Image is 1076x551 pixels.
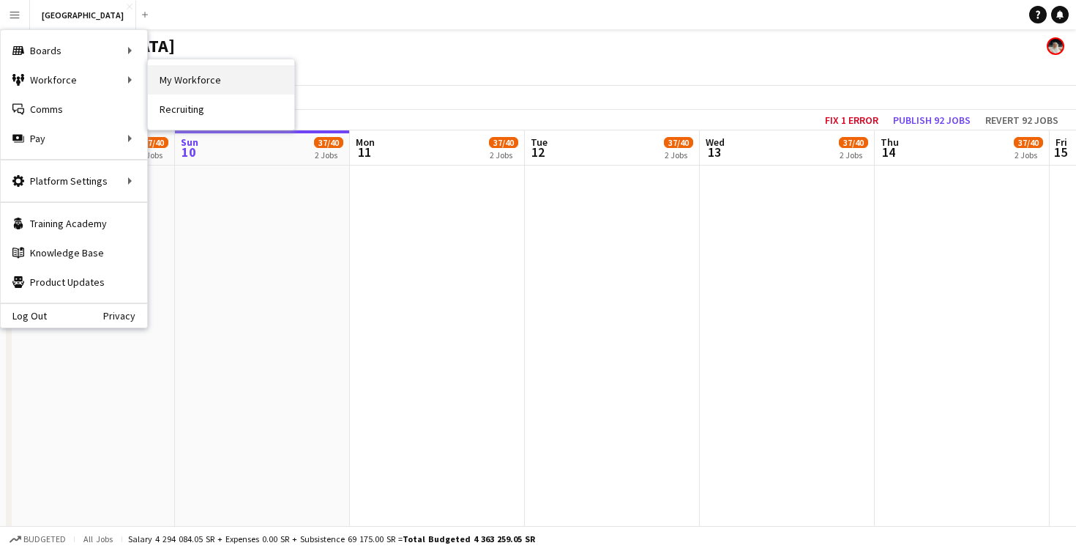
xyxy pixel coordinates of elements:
div: 2 Jobs [490,149,518,160]
span: Mon [356,136,375,149]
span: 15 [1053,144,1067,160]
button: Revert 92 jobs [979,111,1064,130]
span: All jobs [81,533,116,544]
a: Comms [1,95,147,124]
div: Salary 4 294 084.05 SR + Expenses 0.00 SR + Subsistence 69 175.00 SR = [128,533,535,544]
span: 11 [354,144,375,160]
span: Sun [181,136,198,149]
a: Product Updates [1,267,147,297]
span: 37/40 [314,137,343,148]
span: 12 [528,144,548,160]
div: Platform Settings [1,166,147,196]
button: Fix 1 error [819,111,884,130]
span: 37/40 [664,137,693,148]
span: 14 [878,144,899,160]
span: 13 [703,144,725,160]
span: Budgeted [23,534,66,544]
div: 2 Jobs [665,149,692,160]
a: Training Academy [1,209,147,238]
span: Fri [1056,136,1067,149]
div: Workforce [1,65,147,95]
a: Privacy [103,310,147,322]
span: Thu [881,136,899,149]
a: Knowledge Base [1,238,147,267]
span: 37/40 [489,137,518,148]
div: Pay [1,124,147,153]
button: Publish 92 jobs [887,111,976,130]
span: 37/40 [139,137,168,148]
span: Tue [531,136,548,149]
span: 10 [179,144,198,160]
span: 37/40 [839,137,868,148]
app-user-avatar: Noura Almuhanna [1047,37,1064,55]
div: 2 Jobs [315,149,343,160]
div: 2 Jobs [840,149,867,160]
div: 2 Jobs [1015,149,1042,160]
span: Total Budgeted 4 363 259.05 SR [403,533,535,544]
a: Log Out [1,310,47,322]
div: Boards [1,36,147,65]
span: Wed [706,136,725,149]
button: [GEOGRAPHIC_DATA] [30,1,136,29]
a: My Workforce [148,65,294,95]
span: 37/40 [1014,137,1043,148]
a: Recruiting [148,95,294,124]
div: 2 Jobs [140,149,168,160]
button: Budgeted [7,531,68,547]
